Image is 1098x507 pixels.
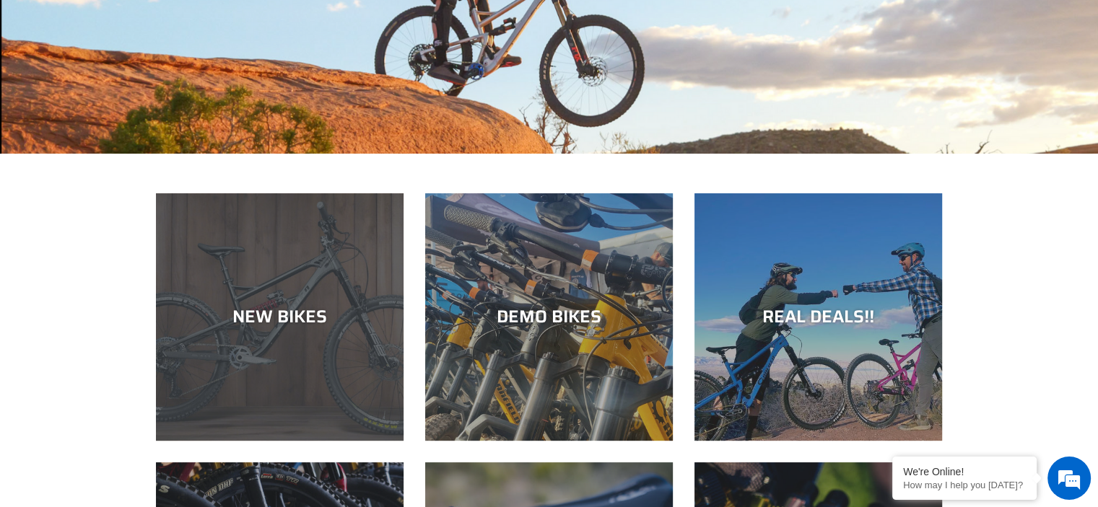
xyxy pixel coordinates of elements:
[903,480,1026,490] p: How may I help you today?
[694,307,942,327] div: REAL DEALS!!
[156,307,404,327] div: NEW BIKES
[903,466,1026,477] div: We're Online!
[156,193,404,441] a: NEW BIKES
[425,193,673,441] a: DEMO BIKES
[694,193,942,441] a: REAL DEALS!!
[425,307,673,327] div: DEMO BIKES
